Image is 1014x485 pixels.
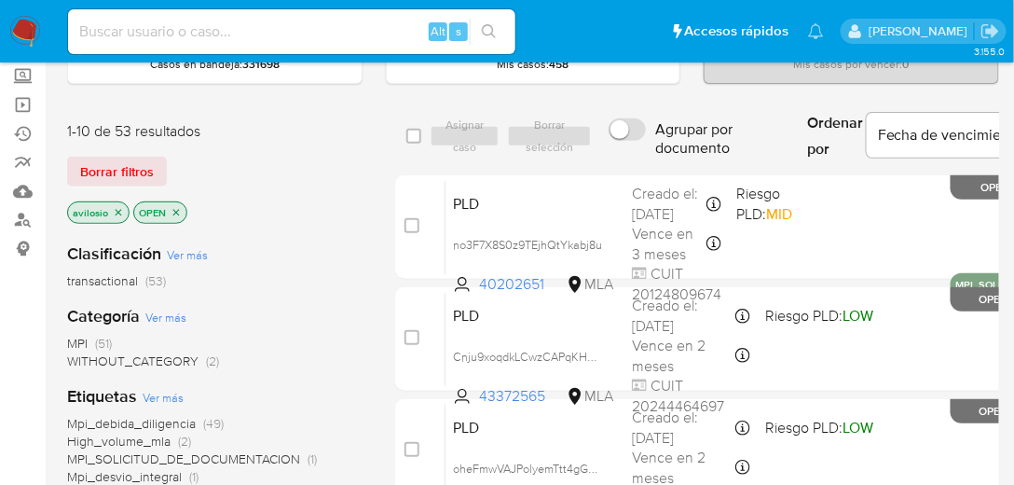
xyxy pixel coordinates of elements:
[456,22,461,40] span: s
[470,19,508,45] button: search-icon
[685,21,789,41] span: Accesos rápidos
[68,20,515,44] input: Buscar usuario o caso...
[808,23,824,39] a: Notificaciones
[974,44,1005,59] span: 3.155.0
[980,21,1000,41] a: Salir
[431,22,445,40] span: Alt
[869,22,974,40] p: andres.vilosio@mercadolibre.com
